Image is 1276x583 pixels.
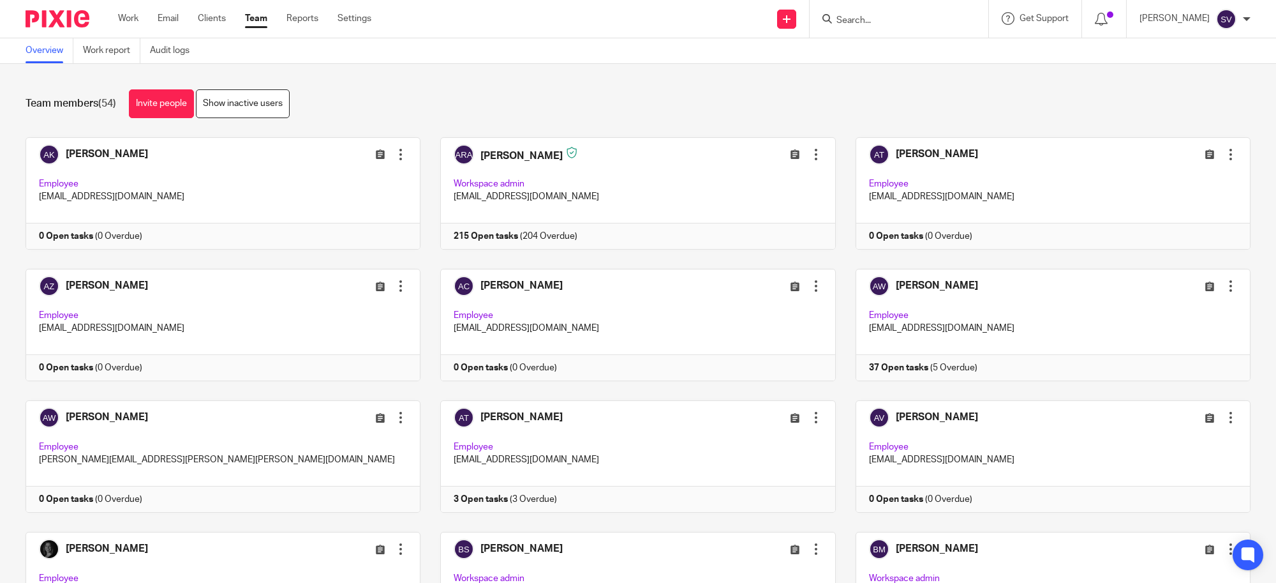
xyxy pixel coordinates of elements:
[286,12,318,25] a: Reports
[198,12,226,25] a: Clients
[158,12,179,25] a: Email
[245,12,267,25] a: Team
[835,15,950,27] input: Search
[83,38,140,63] a: Work report
[98,98,116,109] span: (54)
[150,38,199,63] a: Audit logs
[26,38,73,63] a: Overview
[338,12,371,25] a: Settings
[118,12,138,25] a: Work
[196,89,290,118] a: Show inactive users
[1020,14,1069,23] span: Get Support
[26,10,89,27] img: Pixie
[26,97,116,110] h1: Team members
[1139,12,1210,25] p: [PERSON_NAME]
[1216,9,1236,29] img: svg%3E
[129,89,194,118] a: Invite people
